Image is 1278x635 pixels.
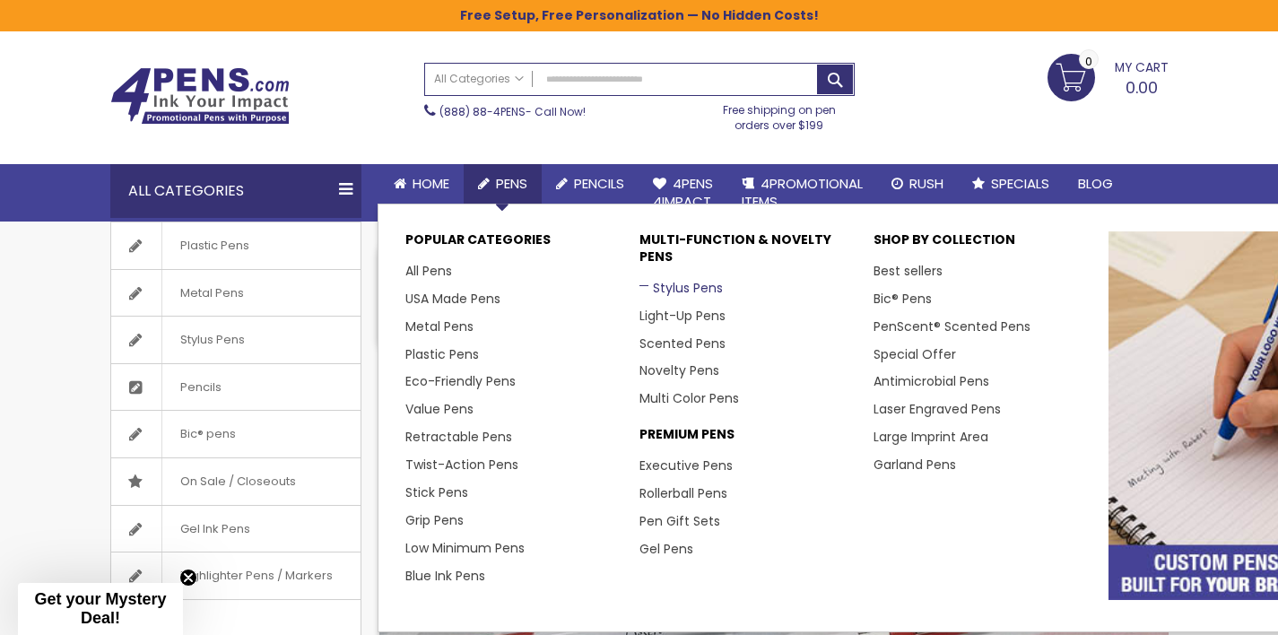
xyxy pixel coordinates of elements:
span: - Call Now! [439,104,586,119]
span: All Categories [434,72,524,86]
p: Popular Categories [405,231,622,257]
a: Antimicrobial Pens [874,372,989,390]
a: Grip Pens [405,511,464,529]
a: Pens [464,164,542,204]
a: Light-Up Pens [639,307,726,325]
a: USA Made Pens [405,290,500,308]
a: Multi Color Pens [639,389,739,407]
a: Blue Ink Pens [405,567,485,585]
span: Pencils [161,364,239,411]
a: Rush [877,164,958,204]
a: Laser Engraved Pens [874,400,1001,418]
a: Scented Pens [639,335,726,352]
div: Get your Mystery Deal!Close teaser [18,583,183,635]
a: Stylus Pens [111,317,361,363]
a: Plastic Pens [111,222,361,269]
a: Retractable Pens [405,428,512,446]
span: Pens [496,174,527,193]
a: Pencils [111,364,361,411]
span: On Sale / Closeouts [161,458,314,505]
a: Plastic Pens [405,345,479,363]
a: Metal Pens [405,317,474,335]
a: Stylus Pens [639,279,723,297]
a: 4PROMOTIONALITEMS [727,164,877,222]
a: Pen Gift Sets [639,512,720,530]
a: Large Imprint Area [874,428,988,446]
span: 4Pens 4impact [653,174,713,211]
span: Highlighter Pens / Markers [161,552,351,599]
a: Special Offer [874,345,956,363]
a: 0.00 0 [1048,54,1169,99]
a: Garland Pens [874,456,956,474]
a: Value Pens [405,400,474,418]
a: Novelty Pens [639,361,719,379]
button: Close teaser [179,569,197,587]
a: Blog [1064,164,1127,204]
span: Bic® pens [161,411,254,457]
a: Bic® Pens [874,290,932,308]
a: PenScent® Scented Pens [874,317,1030,335]
a: Low Minimum Pens [405,539,525,557]
span: Plastic Pens [161,222,267,269]
p: Shop By Collection [874,231,1090,257]
a: Gel Ink Pens [111,506,361,552]
a: Specials [958,164,1064,204]
a: Metal Pens [111,270,361,317]
span: Get your Mystery Deal! [34,590,166,627]
a: Executive Pens [639,457,733,474]
div: All Categories [110,164,361,218]
img: 4Pens Custom Pens and Promotional Products [110,67,290,125]
a: On Sale / Closeouts [111,458,361,505]
span: Metal Pens [161,270,262,317]
a: Stick Pens [405,483,468,501]
p: Premium Pens [639,426,856,452]
span: Rush [909,174,943,193]
a: Best sellers [874,262,943,280]
a: Gel Pens [639,540,693,558]
span: Home [413,174,449,193]
a: All Categories [425,64,533,93]
a: Rollerball Pens [639,484,727,502]
a: Twist-Action Pens [405,456,518,474]
a: Bic® pens [111,411,361,457]
p: Multi-Function & Novelty Pens [639,231,856,274]
a: Highlighter Pens / Markers [111,552,361,599]
span: 0 [1085,53,1092,70]
a: Eco-Friendly Pens [405,372,516,390]
a: (888) 88-4PENS [439,104,526,119]
span: Pencils [574,174,624,193]
span: Specials [991,174,1049,193]
span: 0.00 [1126,76,1158,99]
a: All Pens [405,262,452,280]
a: Home [379,164,464,204]
div: Free shipping on pen orders over $199 [704,96,855,132]
a: Pencils [542,164,639,204]
span: Blog [1078,174,1113,193]
span: 4PROMOTIONAL ITEMS [742,174,863,211]
span: Gel Ink Pens [161,506,268,552]
a: 4Pens4impact [639,164,727,222]
span: Stylus Pens [161,317,263,363]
